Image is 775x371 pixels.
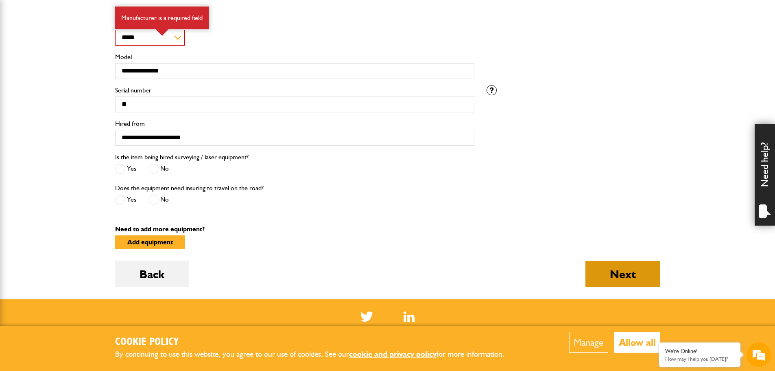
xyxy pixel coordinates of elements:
[349,349,437,359] a: cookie and privacy policy
[665,356,734,362] p: How may I help you today?
[585,261,660,287] button: Next
[115,7,209,29] div: Manufacturer is a required field
[755,124,775,226] div: Need help?
[115,9,474,15] p: Equipment
[115,226,660,233] p: Need to add more equipment?
[115,87,474,94] label: Serial number
[404,312,415,322] a: LinkedIn
[115,54,474,60] label: Model
[665,348,734,355] div: We're Online!
[156,29,168,36] img: error-box-arrow.svg
[115,195,136,205] label: Yes
[115,261,189,287] button: Back
[115,20,474,27] label: Manufacturer
[115,348,518,361] p: By continuing to use this website, you agree to our use of cookies. See our for more information.
[360,312,373,322] img: Twitter
[115,185,264,191] label: Does the equipment need insuring to travel on the road?
[404,312,415,322] img: Linked In
[569,332,608,353] button: Manage
[148,164,169,174] label: No
[614,332,660,353] button: Allow all
[115,121,474,127] label: Hired from
[148,195,169,205] label: No
[115,154,249,160] label: Is the item being hired surveying / laser equipment?
[115,336,518,349] h2: Cookie Policy
[115,164,136,174] label: Yes
[115,235,185,249] button: Add equipment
